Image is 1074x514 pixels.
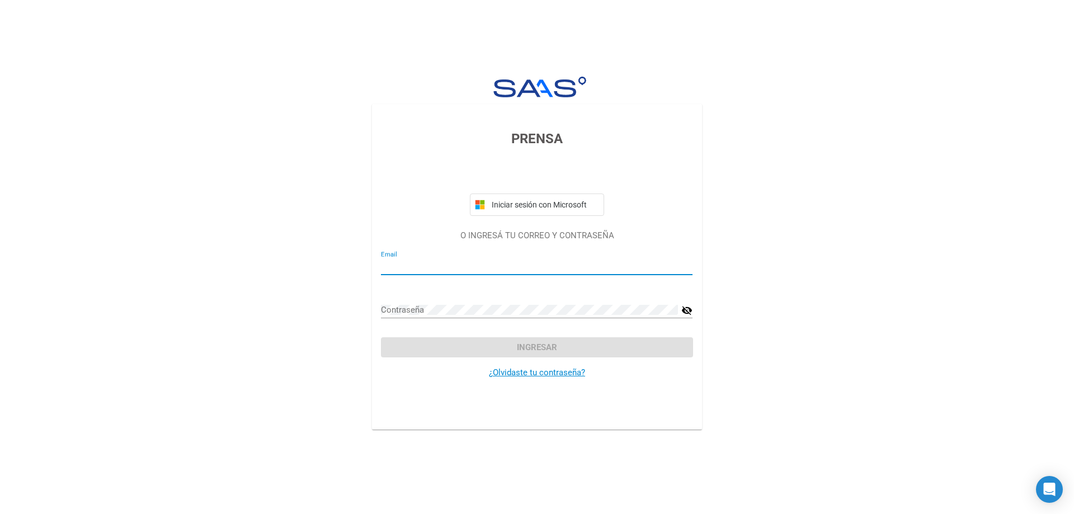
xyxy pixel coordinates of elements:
button: Iniciar sesión con Microsoft [470,194,604,216]
div: Open Intercom Messenger [1036,476,1063,503]
mat-icon: visibility_off [681,304,693,317]
h3: PRENSA [381,129,693,149]
a: ¿Olvidaste tu contraseña? [489,367,585,378]
iframe: Botón de Acceder con Google [464,161,610,186]
span: Iniciar sesión con Microsoft [489,200,599,209]
button: Ingresar [381,337,693,357]
span: Ingresar [517,342,557,352]
p: O INGRESÁ TU CORREO Y CONTRASEÑA [381,229,693,242]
